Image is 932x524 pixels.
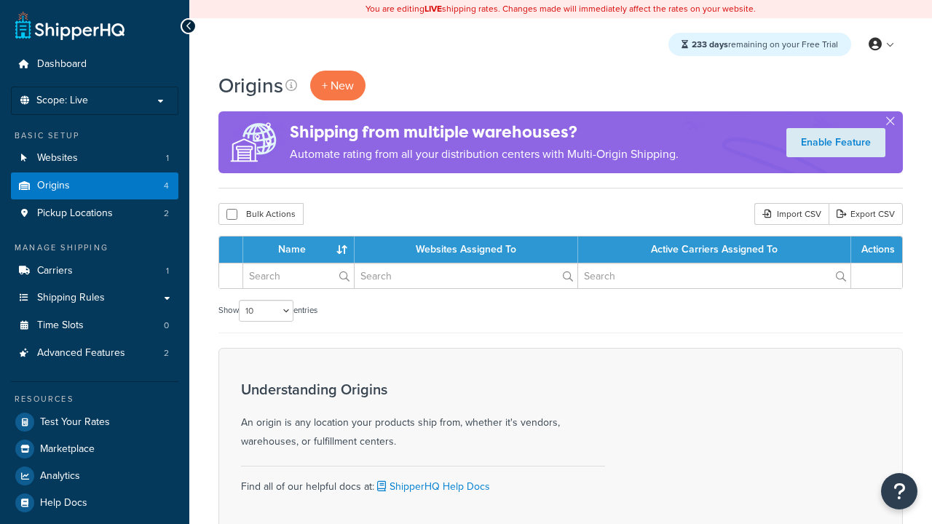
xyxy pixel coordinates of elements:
[578,263,850,288] input: Search
[40,497,87,509] span: Help Docs
[11,145,178,172] a: Websites 1
[11,172,178,199] a: Origins 4
[239,300,293,322] select: Showentries
[164,180,169,192] span: 4
[322,77,354,94] span: + New
[241,381,605,451] div: An origin is any location your products ship from, whether it's vendors, warehouses, or fulfillme...
[290,120,679,144] h4: Shipping from multiple warehouses?
[37,180,70,192] span: Origins
[164,347,169,360] span: 2
[11,285,178,311] a: Shipping Rules
[424,2,442,15] b: LIVE
[218,203,304,225] button: Bulk Actions
[355,263,577,288] input: Search
[218,300,317,322] label: Show entries
[11,393,178,405] div: Resources
[11,312,178,339] a: Time Slots 0
[40,416,110,429] span: Test Your Rates
[166,265,169,277] span: 1
[11,200,178,227] a: Pickup Locations 2
[851,237,902,263] th: Actions
[243,237,355,263] th: Name
[754,203,829,225] div: Import CSV
[40,470,80,483] span: Analytics
[15,11,125,40] a: ShipperHQ Home
[218,71,283,100] h1: Origins
[11,463,178,489] a: Analytics
[37,265,73,277] span: Carriers
[241,466,605,496] div: Find all of our helpful docs at:
[11,258,178,285] a: Carriers 1
[37,292,105,304] span: Shipping Rules
[37,207,113,220] span: Pickup Locations
[692,38,728,51] strong: 233 days
[164,319,169,332] span: 0
[668,33,851,56] div: remaining on your Free Trial
[37,152,78,164] span: Websites
[37,347,125,360] span: Advanced Features
[310,71,366,100] a: + New
[11,436,178,462] a: Marketplace
[164,207,169,220] span: 2
[11,409,178,435] a: Test Your Rates
[11,130,178,142] div: Basic Setup
[355,237,578,263] th: Websites Assigned To
[11,340,178,367] a: Advanced Features 2
[881,473,917,509] button: Open Resource Center
[578,237,851,263] th: Active Carriers Assigned To
[11,145,178,172] li: Websites
[243,263,354,288] input: Search
[11,51,178,78] a: Dashboard
[11,200,178,227] li: Pickup Locations
[11,312,178,339] li: Time Slots
[37,58,87,71] span: Dashboard
[218,111,290,173] img: ad-origins-multi-dfa493678c5a35abed25fd24b4b8a3fa3505936ce257c16c00bdefe2f3200be3.png
[11,258,178,285] li: Carriers
[37,319,84,332] span: Time Slots
[11,490,178,516] a: Help Docs
[290,144,679,164] p: Automate rating from all your distribution centers with Multi-Origin Shipping.
[40,443,95,456] span: Marketplace
[241,381,605,397] h3: Understanding Origins
[36,95,88,107] span: Scope: Live
[166,152,169,164] span: 1
[11,172,178,199] li: Origins
[786,128,885,157] a: Enable Feature
[829,203,903,225] a: Export CSV
[11,340,178,367] li: Advanced Features
[374,479,490,494] a: ShipperHQ Help Docs
[11,242,178,254] div: Manage Shipping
